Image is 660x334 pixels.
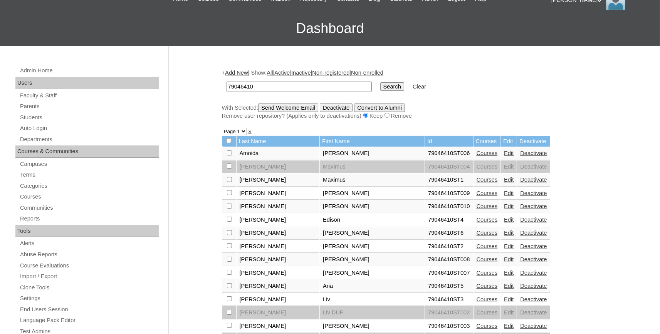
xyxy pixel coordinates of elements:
[320,320,425,333] td: [PERSON_NAME]
[15,145,159,158] div: Courses & Communities
[320,280,425,293] td: Aria
[425,187,473,200] td: 79046410ST009
[520,203,547,209] a: Deactivate
[520,256,547,262] a: Deactivate
[19,192,159,202] a: Courses
[474,136,501,147] td: Courses
[15,77,159,89] div: Users
[320,200,425,213] td: [PERSON_NAME]
[320,293,425,306] td: Liv
[237,306,320,319] td: [PERSON_NAME]
[477,256,498,262] a: Courses
[320,174,425,187] td: Maximus
[425,160,473,174] td: 79046410ST004
[477,230,498,236] a: Courses
[425,200,473,213] td: 79046410ST010
[19,272,159,281] a: Import / Export
[222,112,603,120] div: Remove user repository? (Applies only to deactivations) Keep Remove
[501,136,517,147] td: Edit
[237,200,320,213] td: [PERSON_NAME]
[320,240,425,253] td: [PERSON_NAME]
[520,283,547,289] a: Deactivate
[477,190,498,196] a: Courses
[19,214,159,224] a: Reports
[19,283,159,292] a: Clone Tools
[504,283,514,289] a: Edit
[425,306,473,319] td: 79046410ST002
[19,135,159,144] a: Departments
[237,320,320,333] td: [PERSON_NAME]
[504,296,514,302] a: Edit
[504,323,514,329] a: Edit
[19,261,159,271] a: Course Evaluations
[19,305,159,314] a: End Users Session
[517,136,550,147] td: Deactivate
[477,309,498,316] a: Courses
[237,174,320,187] td: [PERSON_NAME]
[425,147,473,160] td: 79046410ST006
[504,230,514,236] a: Edit
[19,170,159,180] a: Terms
[320,267,425,280] td: [PERSON_NAME]
[225,70,248,76] a: Add New
[237,187,320,200] td: [PERSON_NAME]
[477,270,498,276] a: Courses
[237,227,320,240] td: [PERSON_NAME]
[504,217,514,223] a: Edit
[351,70,383,76] a: Non-enrolled
[425,280,473,293] td: 79046410ST5
[520,296,547,302] a: Deactivate
[237,147,320,160] td: Amoida
[320,214,425,227] td: Edison
[15,225,159,237] div: Tools
[425,174,473,187] td: 79046410ST1
[504,164,514,170] a: Edit
[19,181,159,191] a: Categories
[520,230,547,236] a: Deactivate
[520,309,547,316] a: Deactivate
[425,253,473,266] td: 79046410ST008
[19,239,159,248] a: Alerts
[237,160,320,174] td: [PERSON_NAME]
[222,69,603,120] div: + | Show: | | | |
[291,70,311,76] a: Inactive
[320,306,425,319] td: Liv DUP
[477,296,498,302] a: Courses
[520,164,547,170] a: Deactivate
[520,177,547,183] a: Deactivate
[504,150,514,156] a: Edit
[425,293,473,306] td: 79046410ST3
[237,136,320,147] td: Last Name
[477,217,498,223] a: Courses
[520,150,547,156] a: Deactivate
[222,104,603,120] div: With Selected:
[19,91,159,100] a: Faculty & Staff
[19,316,159,325] a: Language Pack Editor
[237,214,320,227] td: [PERSON_NAME]
[425,227,473,240] td: 79046410ST6
[227,82,372,92] input: Search
[477,203,498,209] a: Courses
[425,320,473,333] td: 79046410ST003
[312,70,349,76] a: Non-registered
[237,240,320,253] td: [PERSON_NAME]
[237,267,320,280] td: [PERSON_NAME]
[380,82,404,91] input: Search
[477,243,498,249] a: Courses
[520,270,547,276] a: Deactivate
[320,187,425,200] td: [PERSON_NAME]
[520,323,547,329] a: Deactivate
[237,293,320,306] td: [PERSON_NAME]
[354,104,405,112] input: Convert to Alumni
[520,190,547,196] a: Deactivate
[320,227,425,240] td: [PERSON_NAME]
[249,128,252,134] a: »
[504,177,514,183] a: Edit
[504,243,514,249] a: Edit
[237,280,320,293] td: [PERSON_NAME]
[504,203,514,209] a: Edit
[413,83,426,90] a: Clear
[237,253,320,266] td: [PERSON_NAME]
[425,267,473,280] td: 79046410ST007
[477,283,498,289] a: Courses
